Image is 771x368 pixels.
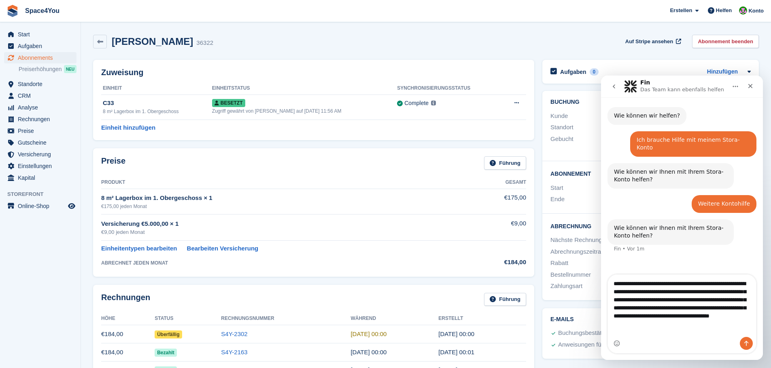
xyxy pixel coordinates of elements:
[101,219,474,229] div: Versicherung €5.000,00 × 1
[212,82,397,95] th: Einheitstatus
[550,123,650,132] div: Standort
[103,99,212,108] div: C33
[101,68,526,77] h2: Zuweisung
[590,68,599,76] div: 0
[19,65,62,73] span: Preiserhöhungen
[212,107,397,115] div: Zugriff gewährt von [PERSON_NAME] auf [DATE] 11:56 AM
[4,114,76,125] a: menu
[101,293,150,306] h2: Rechnungen
[18,114,66,125] span: Rechnungen
[221,312,350,325] th: Rechnungsnummer
[18,160,66,172] span: Einstellungen
[350,349,387,355] time: 2025-07-07 22:00:00 UTC
[550,169,751,177] h2: Abonnement
[22,4,63,17] a: Space4You
[622,35,683,48] a: Auf Stripe ansehen
[101,312,155,325] th: Höhe
[748,7,764,15] span: Konto
[550,99,751,105] h2: Buchung
[4,102,76,113] a: menu
[550,236,650,245] div: Nächste Rechnung
[221,349,247,355] a: S4Y-2163
[550,195,650,204] div: Ende
[18,52,66,63] span: Abonnements
[438,330,474,337] time: 2025-07-31 22:00:54 UTC
[397,82,502,95] th: Synchronisierungsstatus
[550,222,751,230] h2: Abrechnung
[7,190,81,198] span: Storefront
[103,108,212,115] div: 8 m² Lagerbox im 1. Obergeschoss
[4,40,76,52] a: menu
[18,29,66,40] span: Start
[438,349,474,355] time: 2025-06-30 22:01:46 UTC
[670,6,692,15] span: Erstellen
[155,349,177,357] span: Bezahlt
[558,328,616,338] div: Buchungsbestätigung
[474,258,526,267] div: €184,00
[4,200,76,212] a: Speisekarte
[474,176,526,189] th: Gesamt
[474,214,526,241] td: €9,00
[550,282,650,291] div: Zahlungsart
[625,38,673,46] span: Auf Stripe ansehen
[101,156,125,170] h2: Preise
[4,125,76,137] a: menu
[4,29,76,40] a: menu
[550,247,650,257] div: Abrechnungszeitraum
[112,36,193,47] h2: [PERSON_NAME]
[550,111,650,121] div: Kunde
[101,82,212,95] th: Einheit
[438,312,526,325] th: Erstellt
[187,244,259,253] a: Bearbeiten Versicherung
[4,90,76,101] a: menu
[707,67,738,77] a: Hinzufügen
[18,90,66,101] span: CRM
[550,316,751,323] h2: E-Mails
[101,123,155,132] a: Einheit hinzufügen
[67,201,76,211] a: Vorschau-Shop
[716,6,732,15] span: Helfen
[350,330,387,337] time: 2025-08-07 22:00:00 UTC
[18,172,66,183] span: Kapital
[155,312,221,325] th: Status
[101,193,474,203] div: 8 m² Lagerbox im 1. Obergeschoss × 1
[19,65,76,74] a: Preiserhöhungen NEU
[101,176,474,189] th: Produkt
[64,65,76,73] div: NEU
[4,172,76,183] a: menu
[4,149,76,160] a: menu
[18,40,66,52] span: Aufgaben
[101,259,474,267] div: ABRECHNET JEDEN MONAT
[550,270,650,280] div: Bestellnummer
[18,125,66,137] span: Preise
[558,340,647,350] div: Anweisungen für den Einzugstag
[4,78,76,90] a: menu
[474,189,526,214] td: €175,00
[101,325,155,343] td: €184,00
[212,99,245,107] span: Besetzt
[101,228,474,236] div: €9,00 jeden Monat
[431,101,436,105] img: icon-info-grey-7440780725fd019a000dd9b08b2336e03edf1995a4989e88bcd33f0948082b44.svg
[18,137,66,148] span: Gutscheine
[101,343,155,362] td: €184,00
[550,183,650,193] div: Start
[550,259,650,268] div: Rabatt
[4,137,76,148] a: menu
